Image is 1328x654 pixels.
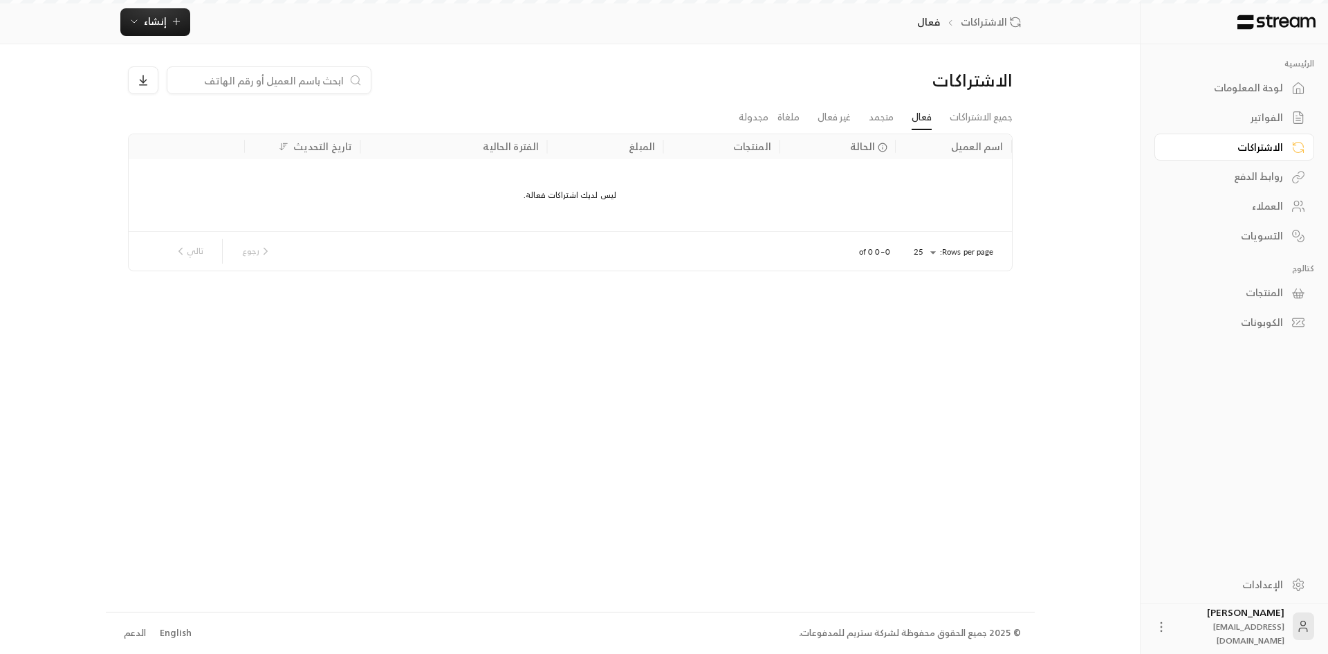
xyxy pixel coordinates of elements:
div: الفترة الحالية [483,138,539,155]
a: الاشتراكات [961,15,1026,29]
a: التسويات [1154,222,1314,249]
div: الفواتير [1172,111,1283,125]
div: تاريخ التحديث [293,138,353,155]
a: لوحة المعلومات [1154,75,1314,102]
img: Logo [1236,15,1317,30]
div: 25 [907,244,940,261]
p: Rows per page: [940,246,994,257]
a: متجمد [869,105,894,129]
span: إنشاء [144,12,167,30]
a: المنتجات [1154,280,1314,307]
div: الاشتراكات [1172,140,1283,154]
a: الإعدادات [1154,571,1314,598]
a: الدعم [120,621,151,646]
button: Sort [275,138,292,155]
div: ليس لديك اشتراكات فعالة. [129,159,1012,231]
nav: breadcrumb [917,15,1026,29]
a: روابط الدفع [1154,163,1314,190]
div: المنتجات [1172,286,1283,300]
div: اسم العميل [951,138,1003,155]
div: المبلغ [629,138,655,155]
div: الكوبونات [1172,316,1283,329]
div: التسويات [1172,229,1283,243]
p: كتالوج [1154,263,1314,274]
a: فعال [912,105,932,130]
a: مجدولة [739,105,768,129]
div: المنتجات [733,138,771,155]
a: غير فعال [818,105,851,129]
div: الاشتراكات [801,69,1012,91]
input: ابحث باسم العميل أو رقم الهاتف [176,73,344,88]
a: الكوبونات [1154,309,1314,336]
div: [PERSON_NAME] [1177,606,1284,647]
span: الحالة [850,139,876,154]
div: العملاء [1172,199,1283,213]
a: الاشتراكات [1154,134,1314,161]
div: English [160,626,192,640]
a: جميع الاشتراكات [950,105,1013,129]
div: © 2025 جميع الحقوق محفوظة لشركة ستريم للمدفوعات. [799,626,1021,640]
p: 0–0 of 0 [859,246,890,257]
a: ملغاة [777,105,800,129]
div: الإعدادات [1172,578,1283,592]
a: العملاء [1154,193,1314,220]
p: فعال [917,15,940,29]
button: إنشاء [120,8,190,36]
div: لوحة المعلومات [1172,81,1283,95]
div: روابط الدفع [1172,170,1283,183]
p: الرئيسية [1154,58,1314,69]
a: الفواتير [1154,105,1314,131]
span: [EMAIL_ADDRESS][DOMAIN_NAME] [1213,619,1284,648]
